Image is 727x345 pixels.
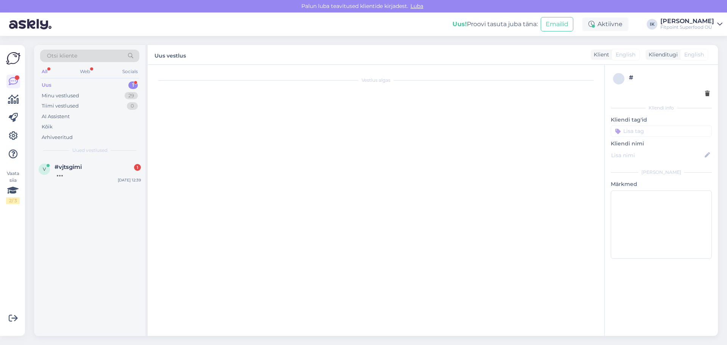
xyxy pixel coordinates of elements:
[611,180,712,188] p: Märkmed
[684,51,704,59] span: English
[660,18,714,24] div: [PERSON_NAME]
[611,105,712,111] div: Kliendi info
[611,125,712,137] input: Lisa tag
[47,52,77,60] span: Otsi kliente
[6,197,20,204] div: 2 / 3
[660,24,714,30] div: Fitpoint Superfood OÜ
[452,20,467,28] b: Uus!
[6,170,20,204] div: Vaata siia
[127,102,138,110] div: 0
[155,77,597,84] div: Vestlus algas
[121,67,139,76] div: Socials
[42,81,51,89] div: Uus
[78,67,92,76] div: Web
[611,140,712,148] p: Kliendi nimi
[541,17,573,31] button: Emailid
[629,73,710,82] div: #
[646,51,678,59] div: Klienditugi
[42,113,70,120] div: AI Assistent
[647,19,657,30] div: IK
[40,67,49,76] div: All
[582,17,629,31] div: Aktiivne
[660,18,722,30] a: [PERSON_NAME]Fitpoint Superfood OÜ
[42,102,79,110] div: Tiimi vestlused
[128,81,138,89] div: 1
[611,169,712,176] div: [PERSON_NAME]
[408,3,426,9] span: Luba
[43,166,46,172] span: v
[55,164,82,170] span: #vjtsgimi
[42,92,79,100] div: Minu vestlused
[591,51,609,59] div: Klient
[616,51,635,59] span: English
[125,92,138,100] div: 29
[611,151,703,159] input: Lisa nimi
[118,177,141,183] div: [DATE] 12:39
[611,116,712,124] p: Kliendi tag'id
[154,50,186,60] label: Uus vestlus
[134,164,141,171] div: 1
[42,134,73,141] div: Arhiveeritud
[72,147,108,154] span: Uued vestlused
[6,51,20,66] img: Askly Logo
[452,20,538,29] div: Proovi tasuta juba täna:
[42,123,53,131] div: Kõik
